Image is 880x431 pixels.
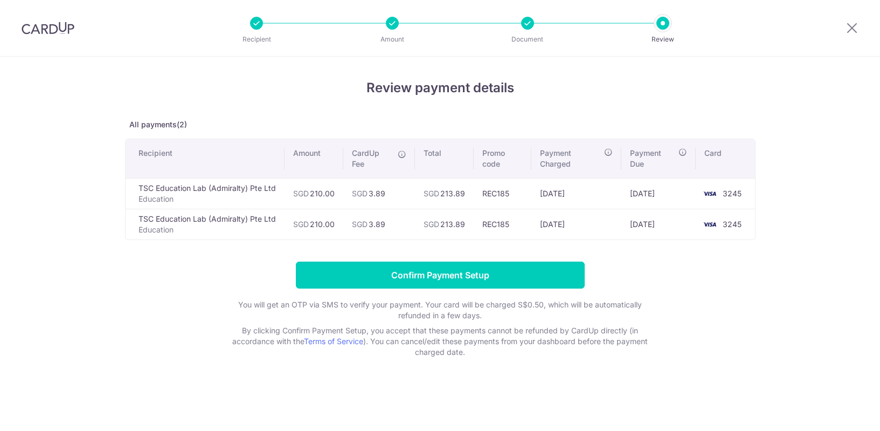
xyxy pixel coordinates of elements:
[531,178,621,209] td: [DATE]
[126,139,285,178] th: Recipient
[424,220,439,229] span: SGD
[138,194,276,204] p: Education
[474,139,532,178] th: Promo code
[696,139,754,178] th: Card
[126,209,285,240] td: TSC Education Lab (Admiralty) Pte Ltd
[125,119,756,130] p: All payments(2)
[293,220,309,229] span: SGD
[699,187,720,200] img: <span class="translation_missing" title="translation missing: en.account_steps.new_confirm_form.b...
[723,220,742,229] span: 3245
[296,262,585,289] input: Confirm Payment Setup
[474,209,532,240] td: REC185
[540,148,600,169] span: Payment Charged
[285,209,343,240] td: 210.00
[424,189,439,198] span: SGD
[630,148,676,169] span: Payment Due
[474,178,532,209] td: REC185
[343,209,415,240] td: 3.89
[621,178,696,209] td: [DATE]
[699,218,720,231] img: <span class="translation_missing" title="translation missing: en.account_steps.new_confirm_form.b...
[621,209,696,240] td: [DATE]
[343,178,415,209] td: 3.89
[415,209,474,240] td: 213.89
[352,220,368,229] span: SGD
[138,224,276,235] p: Education
[488,34,567,45] p: Document
[352,34,432,45] p: Amount
[415,139,474,178] th: Total
[352,189,368,198] span: SGD
[225,325,656,358] p: By clicking Confirm Payment Setup, you accept that these payments cannot be refunded by CardUp di...
[22,22,74,35] img: CardUp
[225,299,656,321] p: You will get an OTP via SMS to verify your payment. Your card will be charged S$0.50, which will ...
[623,34,703,45] p: Review
[126,178,285,209] td: TSC Education Lab (Admiralty) Pte Ltd
[304,337,363,346] a: Terms of Service
[293,189,309,198] span: SGD
[352,148,392,169] span: CardUp Fee
[285,178,343,209] td: 210.00
[415,178,474,209] td: 213.89
[125,78,756,98] h4: Review payment details
[285,139,343,178] th: Amount
[217,34,296,45] p: Recipient
[810,399,869,426] iframe: Opens a widget where you can find more information
[723,189,742,198] span: 3245
[531,209,621,240] td: [DATE]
